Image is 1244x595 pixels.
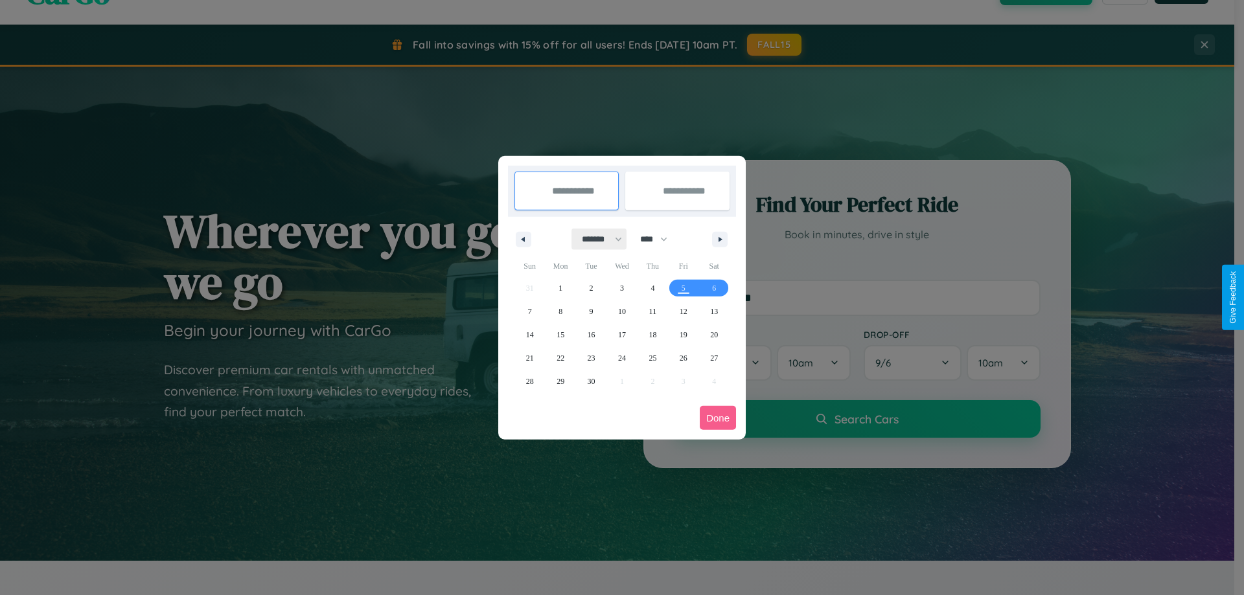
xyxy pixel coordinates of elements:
button: 5 [668,276,698,300]
span: 15 [557,323,564,346]
button: 15 [545,323,575,346]
button: 13 [699,300,730,323]
button: 14 [514,323,545,346]
button: 7 [514,300,545,323]
span: 23 [588,346,595,370]
button: 9 [576,300,606,323]
span: 19 [680,323,687,346]
button: 2 [576,276,606,300]
button: 23 [576,346,606,370]
span: 25 [649,346,656,370]
span: Sun [514,256,545,276]
button: 26 [668,346,698,370]
span: 27 [710,346,718,370]
span: 8 [559,300,562,323]
button: 18 [638,323,668,346]
button: 16 [576,323,606,346]
button: 27 [699,346,730,370]
button: 10 [606,300,637,323]
span: 9 [590,300,593,323]
button: 11 [638,300,668,323]
button: 28 [514,370,545,393]
button: 4 [638,276,668,300]
button: 17 [606,323,637,346]
span: Wed [606,256,637,276]
span: 4 [651,276,654,300]
span: 29 [557,370,564,393]
span: 7 [528,300,532,323]
span: 24 [618,346,626,370]
span: Thu [638,256,668,276]
button: 19 [668,323,698,346]
span: 6 [712,276,716,300]
span: 12 [680,300,687,323]
span: 3 [620,276,624,300]
div: Give Feedback [1228,271,1238,324]
span: 20 [710,323,718,346]
button: 6 [699,276,730,300]
button: 8 [545,300,575,323]
span: 30 [588,370,595,393]
span: 28 [526,370,534,393]
span: 13 [710,300,718,323]
button: 20 [699,323,730,346]
button: 22 [545,346,575,370]
span: 10 [618,300,626,323]
span: Mon [545,256,575,276]
span: 22 [557,346,564,370]
span: Sat [699,256,730,276]
span: 21 [526,346,534,370]
button: 3 [606,276,637,300]
span: 16 [588,323,595,346]
span: 18 [649,323,656,346]
span: 5 [682,276,685,300]
span: Fri [668,256,698,276]
span: 26 [680,346,687,370]
span: 1 [559,276,562,300]
span: 14 [526,323,534,346]
button: 30 [576,370,606,393]
button: 1 [545,276,575,300]
span: Tue [576,256,606,276]
span: 2 [590,276,593,300]
span: 11 [649,300,657,323]
button: 29 [545,370,575,393]
button: 24 [606,346,637,370]
button: 21 [514,346,545,370]
button: Done [700,406,736,430]
button: 12 [668,300,698,323]
button: 25 [638,346,668,370]
span: 17 [618,323,626,346]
